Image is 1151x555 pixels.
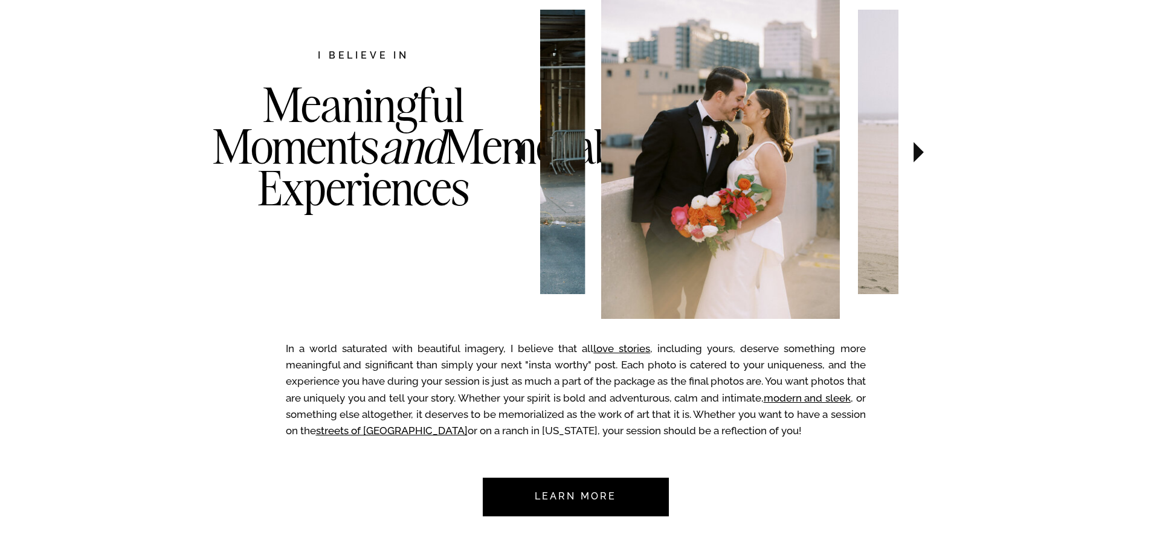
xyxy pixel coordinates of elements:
[316,425,468,437] a: streets of [GEOGRAPHIC_DATA]
[519,478,633,516] a: Learn more
[213,84,515,258] h3: Meaningful Moments Memorable Experiences
[286,341,866,445] p: In a world saturated with beautiful imagery, I believe that all , including yours, deserve someth...
[395,10,584,294] img: Bride in New York City with her dress train trailing behind her
[593,342,650,354] a: love stories
[858,10,1061,294] img: Bride and Groom just married
[254,48,473,65] h2: I believe in
[764,392,851,404] a: modern and sleek
[379,117,444,176] i: and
